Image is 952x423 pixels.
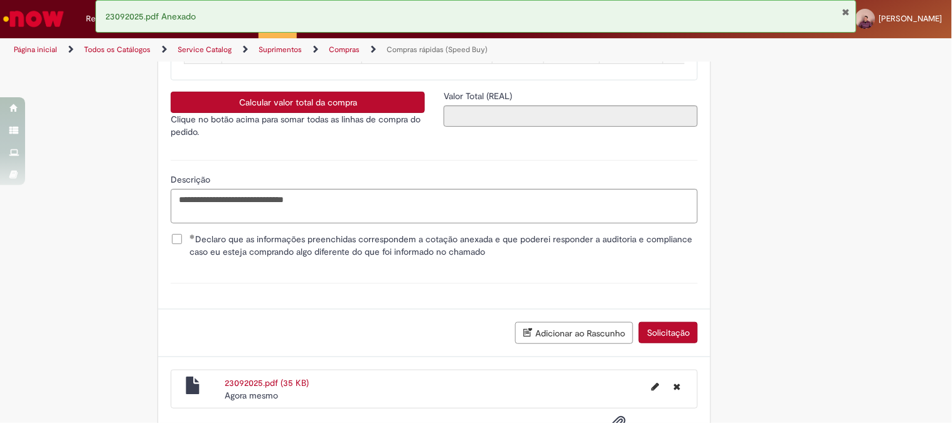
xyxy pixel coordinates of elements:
[190,233,698,258] span: Declaro que as informações preenchidas correspondem a cotação anexada e que poderei responder a a...
[171,113,425,138] p: Clique no botão acima para somar todas as linhas de compra do pedido.
[171,189,698,223] textarea: Descrição
[644,377,666,397] button: Editar nome de arquivo 23092025.pdf
[105,11,196,22] span: 23092025.pdf Anexado
[259,45,302,55] a: Suprimentos
[86,13,130,25] span: Requisições
[9,38,625,62] ul: Trilhas de página
[329,45,360,55] a: Compras
[639,322,698,343] button: Solicitação
[171,174,213,185] span: Descrição
[84,45,151,55] a: Todos os Catálogos
[14,45,57,55] a: Página inicial
[842,7,850,17] button: Fechar Notificação
[879,13,943,24] span: [PERSON_NAME]
[225,390,278,401] time: 29/09/2025 16:00:08
[190,234,195,239] span: Obrigatório Preenchido
[171,92,425,113] button: Calcular valor total da compra
[178,45,232,55] a: Service Catalog
[515,322,633,344] button: Adicionar ao Rascunho
[225,377,309,388] a: 23092025.pdf (35 KB)
[444,90,515,102] label: Somente leitura - Valor Total (REAL)
[444,105,698,127] input: Valor Total (REAL)
[387,45,488,55] a: Compras rápidas (Speed Buy)
[666,377,688,397] button: Excluir 23092025.pdf
[225,390,278,401] span: Agora mesmo
[1,6,66,31] img: ServiceNow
